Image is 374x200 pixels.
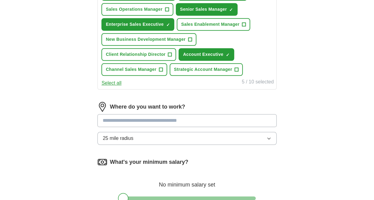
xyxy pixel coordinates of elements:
[229,7,233,12] span: ✓
[106,21,163,28] span: Enterprise Sales Executive
[101,79,121,87] button: Select all
[179,48,234,61] button: Account Executive✓
[106,66,156,73] span: Channel Sales Manager
[106,36,185,43] span: New Business Development Manager
[97,102,107,112] img: location.png
[180,6,227,13] span: Senior Sales Manager
[97,132,276,145] button: 25 mile radius
[110,158,188,166] label: What's your minimum salary?
[170,63,243,76] button: Strategic Account Manager
[174,66,232,73] span: Strategic Account Manager
[101,33,196,46] button: New Business Development Manager
[166,22,170,27] span: ✓
[110,103,185,111] label: Where do you want to work?
[103,135,133,142] span: 25 mile radius
[97,174,276,189] div: No minimum salary set
[101,63,167,76] button: Channel Sales Manager
[101,3,173,16] button: Sales Operations Manager
[183,51,223,58] span: Account Executive
[177,18,250,31] button: Sales Enablement Manager
[101,48,176,61] button: Client Relationship Director
[101,18,174,31] button: Enterprise Sales Executive✓
[106,6,162,13] span: Sales Operations Manager
[226,52,230,57] span: ✓
[176,3,238,16] button: Senior Sales Manager✓
[97,157,107,167] img: salary.png
[181,21,239,28] span: Sales Enablement Manager
[242,78,274,87] div: 5 / 10 selected
[106,51,165,58] span: Client Relationship Director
